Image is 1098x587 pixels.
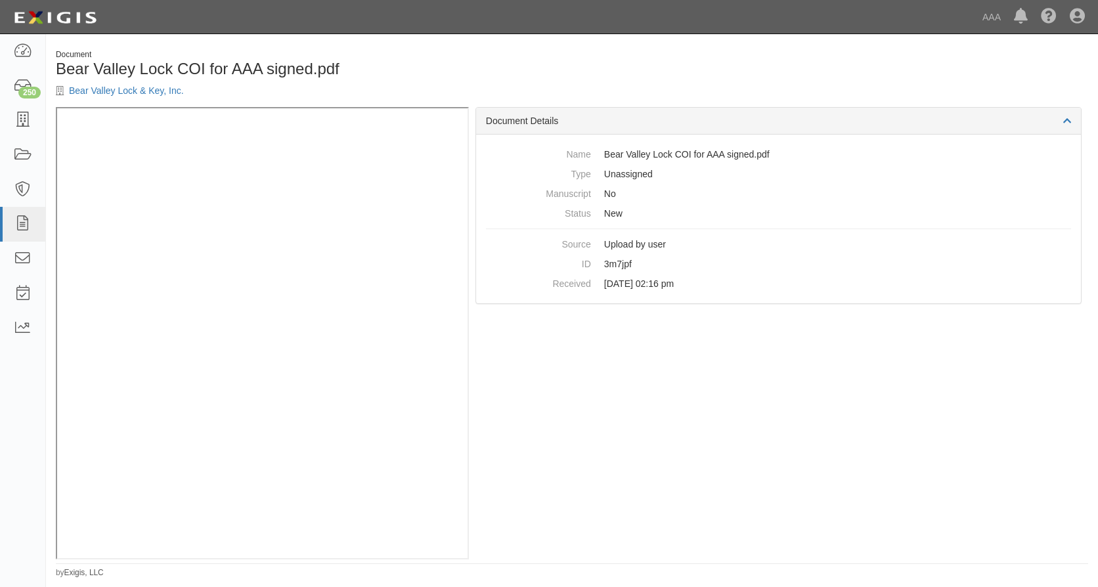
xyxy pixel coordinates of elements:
[486,144,591,161] dt: Name
[56,60,562,77] h1: Bear Valley Lock COI for AAA signed.pdf
[486,274,1071,293] dd: [DATE] 02:16 pm
[486,254,1071,274] dd: 3m7jpf
[486,274,591,290] dt: Received
[64,568,104,577] a: Exigis, LLC
[56,49,562,60] div: Document
[486,164,1071,184] dd: Unassigned
[486,234,1071,254] dd: Upload by user
[10,6,100,30] img: logo-5460c22ac91f19d4615b14bd174203de0afe785f0fc80cf4dbbc73dc1793850b.png
[476,108,1081,135] div: Document Details
[486,144,1071,164] dd: Bear Valley Lock COI for AAA signed.pdf
[486,254,591,271] dt: ID
[56,567,104,578] small: by
[486,204,1071,223] dd: New
[976,4,1007,30] a: AAA
[486,204,591,220] dt: Status
[486,234,591,251] dt: Source
[1041,9,1057,25] i: Help Center - Complianz
[18,87,41,98] div: 250
[486,184,1071,204] dd: No
[486,164,591,181] dt: Type
[486,184,591,200] dt: Manuscript
[69,85,184,96] a: Bear Valley Lock & Key, Inc.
